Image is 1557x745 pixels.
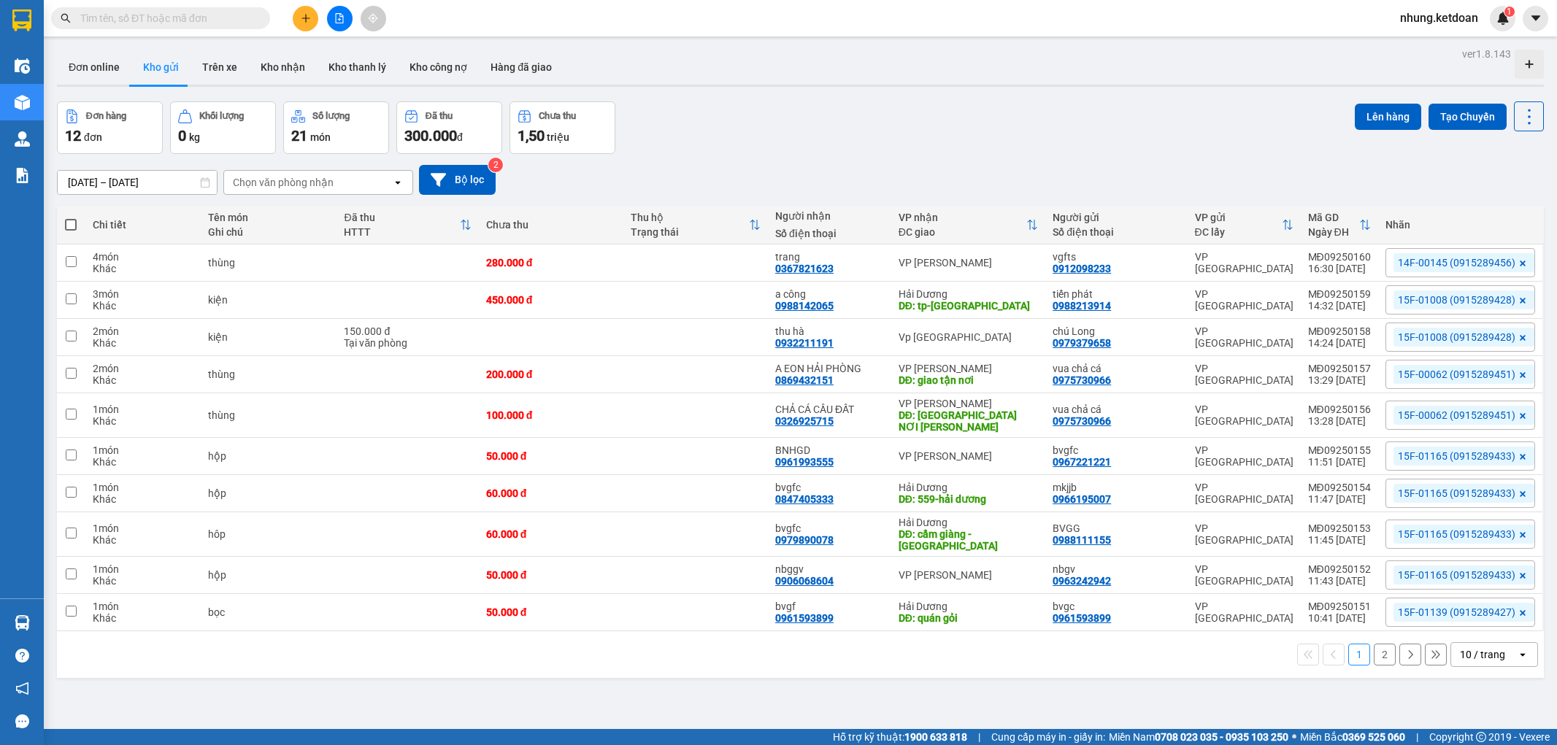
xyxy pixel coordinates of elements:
[1195,601,1293,624] div: VP [GEOGRAPHIC_DATA]
[775,482,884,493] div: bvgfc
[1398,293,1515,306] span: 15F-01008 (0915289428)
[623,206,768,244] th: Toggle SortBy
[1348,644,1370,665] button: 1
[775,444,884,456] div: BNHGD
[1308,575,1371,587] div: 11:43 [DATE]
[1398,449,1515,463] span: 15F-01165 (0915289433)
[337,206,478,244] th: Toggle SortBy
[317,50,398,85] button: Kho thanh lý
[93,325,193,337] div: 2 món
[233,175,334,190] div: Chọn văn phòng nhận
[1053,482,1180,493] div: mkjjb
[978,729,980,745] span: |
[1308,226,1359,238] div: Ngày ĐH
[775,374,834,386] div: 0869432151
[775,612,834,624] div: 0961593899
[344,337,471,349] div: Tại văn phòng
[1053,601,1180,612] div: bvgc
[1053,300,1111,312] div: 0988213914
[899,612,1038,624] div: DĐ: quán gỏi
[15,95,30,110] img: warehouse-icon
[775,325,884,337] div: thu hà
[310,131,331,143] span: món
[344,226,459,238] div: HTTT
[775,210,884,222] div: Người nhận
[1308,456,1371,468] div: 11:51 [DATE]
[539,111,576,121] div: Chưa thu
[1398,568,1515,582] span: 15F-01165 (0915289433)
[479,50,564,85] button: Hàng đã giao
[1195,212,1282,223] div: VP gửi
[15,714,29,728] span: message
[899,601,1038,612] div: Hải Dương
[631,226,749,238] div: Trạng thái
[1195,444,1293,468] div: VP [GEOGRAPHIC_DATA]
[1429,104,1507,130] button: Tạo Chuyến
[84,131,102,143] span: đơn
[1507,7,1512,17] span: 1
[1195,226,1282,238] div: ĐC lấy
[1529,12,1542,25] span: caret-down
[1398,256,1515,269] span: 14F-00145 (0915289456)
[170,101,276,154] button: Khối lượng0kg
[426,111,453,121] div: Đã thu
[1308,212,1359,223] div: Mã GD
[93,288,193,300] div: 3 món
[93,415,193,427] div: Khác
[775,337,834,349] div: 0932211191
[1195,251,1293,274] div: VP [GEOGRAPHIC_DATA]
[361,6,386,31] button: aim
[899,528,1038,552] div: DĐ: cẩm giàng -hải dương
[899,374,1038,386] div: DĐ: giao tận nơi
[899,450,1038,462] div: VP [PERSON_NAME]
[457,131,463,143] span: đ
[93,482,193,493] div: 1 món
[1300,729,1405,745] span: Miền Bắc
[1515,50,1544,79] div: Tạo kho hàng mới
[249,50,317,85] button: Kho nhận
[775,288,884,300] div: a công
[12,9,31,31] img: logo-vxr
[1523,6,1548,31] button: caret-down
[15,58,30,74] img: warehouse-icon
[775,575,834,587] div: 0906068604
[15,131,30,147] img: warehouse-icon
[1355,104,1421,130] button: Lên hàng
[899,288,1038,300] div: Hải Dương
[775,300,834,312] div: 0988142065
[1053,363,1180,374] div: vua chả cá
[518,127,545,144] span: 1,50
[189,131,200,143] span: kg
[486,257,616,269] div: 280.000 đ
[208,331,330,343] div: kiện
[1388,9,1490,27] span: nhung.ketdoan
[775,415,834,427] div: 0326925715
[344,325,471,337] div: 150.000 đ
[1053,404,1180,415] div: vua chả cá
[93,263,193,274] div: Khác
[775,404,884,415] div: CHẢ CÁ CẦU ĐẤT
[419,165,496,195] button: Bộ lọc
[899,226,1026,238] div: ĐC giao
[283,101,389,154] button: Số lượng21món
[93,493,193,505] div: Khác
[301,13,311,23] span: plus
[93,374,193,386] div: Khác
[93,219,193,231] div: Chi tiết
[1398,409,1515,422] span: 15F-00062 (0915289451)
[486,409,616,421] div: 100.000 đ
[334,13,345,23] span: file-add
[1195,522,1293,546] div: VP [GEOGRAPHIC_DATA]
[398,50,479,85] button: Kho công nợ
[1195,404,1293,427] div: VP [GEOGRAPHIC_DATA]
[1053,374,1111,386] div: 0975730966
[899,257,1038,269] div: VP [PERSON_NAME]
[80,10,253,26] input: Tìm tên, số ĐT hoặc mã đơn
[1374,644,1396,665] button: 2
[1308,263,1371,274] div: 16:30 [DATE]
[208,569,330,581] div: hộp
[1053,337,1111,349] div: 0979379658
[547,131,569,143] span: triệu
[1053,251,1180,263] div: vgfts
[58,171,217,194] input: Select a date range.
